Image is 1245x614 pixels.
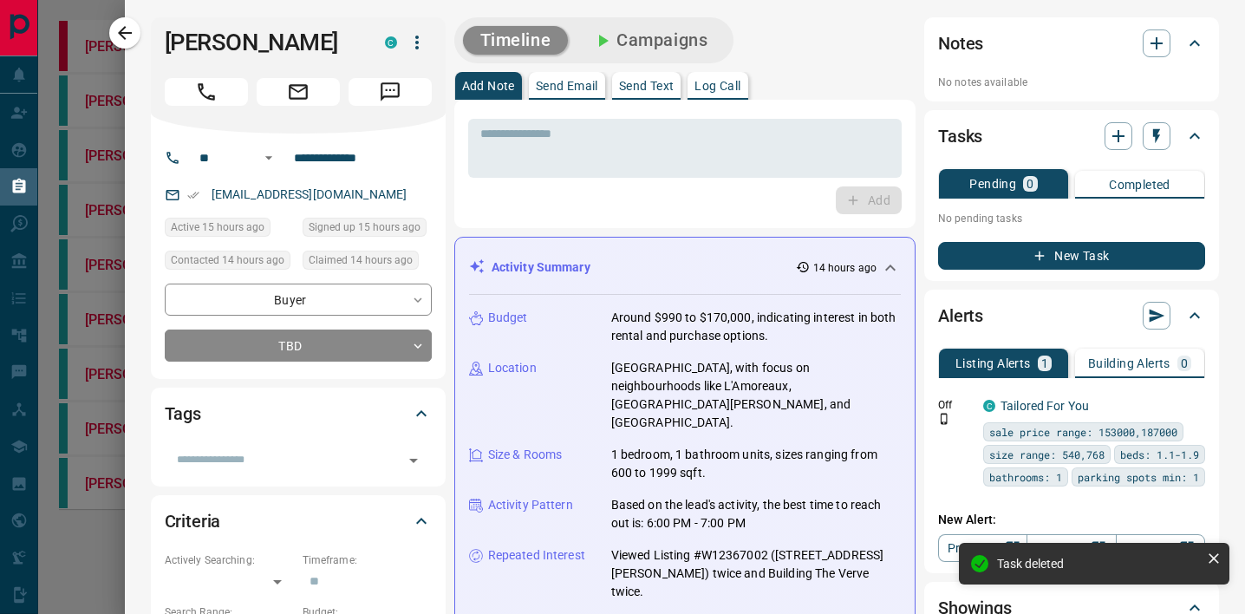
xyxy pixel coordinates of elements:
[309,219,420,236] span: Signed up 15 hours ago
[492,258,590,277] p: Activity Summary
[165,78,248,106] span: Call
[165,507,221,535] h2: Criteria
[258,147,279,168] button: Open
[165,393,432,434] div: Tags
[1001,399,1089,413] a: Tailored For You
[212,187,407,201] a: [EMAIL_ADDRESS][DOMAIN_NAME]
[303,251,432,275] div: Mon Sep 15 2025
[309,251,413,269] span: Claimed 14 hours ago
[938,122,982,150] h2: Tasks
[488,309,528,327] p: Budget
[938,29,983,57] h2: Notes
[165,400,201,428] h2: Tags
[1120,446,1199,463] span: beds: 1.1-1.9
[1088,357,1170,369] p: Building Alerts
[575,26,725,55] button: Campaigns
[171,251,284,269] span: Contacted 14 hours ago
[938,397,973,413] p: Off
[938,242,1205,270] button: New Task
[1027,534,1116,562] a: Condos
[611,546,901,601] p: Viewed Listing #W12367002 ([STREET_ADDRESS][PERSON_NAME]) twice and Building The Verve twice.
[165,284,432,316] div: Buyer
[983,400,995,412] div: condos.ca
[488,496,573,514] p: Activity Pattern
[303,552,432,568] p: Timeframe:
[938,115,1205,157] div: Tasks
[488,446,563,464] p: Size & Rooms
[1078,468,1199,486] span: parking spots min: 1
[463,26,569,55] button: Timeline
[989,423,1177,441] span: sale price range: 153000,187000
[694,80,740,92] p: Log Call
[462,80,515,92] p: Add Note
[257,78,340,106] span: Email
[303,218,432,242] div: Mon Sep 15 2025
[1181,357,1188,369] p: 0
[938,295,1205,336] div: Alerts
[488,359,537,377] p: Location
[165,500,432,542] div: Criteria
[165,552,294,568] p: Actively Searching:
[938,511,1205,529] p: New Alert:
[536,80,598,92] p: Send Email
[813,260,877,276] p: 14 hours ago
[1116,534,1205,562] a: Mr.Loft
[611,309,901,345] p: Around $990 to $170,000, indicating interest in both rental and purchase options.
[1041,357,1048,369] p: 1
[989,446,1105,463] span: size range: 540,768
[1109,179,1170,191] p: Completed
[997,557,1200,571] div: Task deleted
[165,330,432,362] div: TBD
[469,251,901,284] div: Activity Summary14 hours ago
[349,78,432,106] span: Message
[165,29,359,56] h1: [PERSON_NAME]
[619,80,675,92] p: Send Text
[938,413,950,425] svg: Push Notification Only
[611,359,901,432] p: [GEOGRAPHIC_DATA], with focus on neighbourhoods like L'Amoreaux, [GEOGRAPHIC_DATA][PERSON_NAME], ...
[488,546,585,565] p: Repeated Interest
[938,302,983,330] h2: Alerts
[969,178,1016,190] p: Pending
[938,75,1205,90] p: No notes available
[611,496,901,532] p: Based on the lead's activity, the best time to reach out is: 6:00 PM - 7:00 PM
[955,357,1031,369] p: Listing Alerts
[938,534,1027,562] a: Property
[165,218,294,242] div: Mon Sep 15 2025
[989,468,1062,486] span: bathrooms: 1
[938,206,1205,232] p: No pending tasks
[1027,178,1033,190] p: 0
[401,448,426,473] button: Open
[611,446,901,482] p: 1 bedroom, 1 bathroom units, sizes ranging from 600 to 1999 sqft.
[187,189,199,201] svg: Email Verified
[171,219,264,236] span: Active 15 hours ago
[385,36,397,49] div: condos.ca
[165,251,294,275] div: Mon Sep 15 2025
[938,23,1205,64] div: Notes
